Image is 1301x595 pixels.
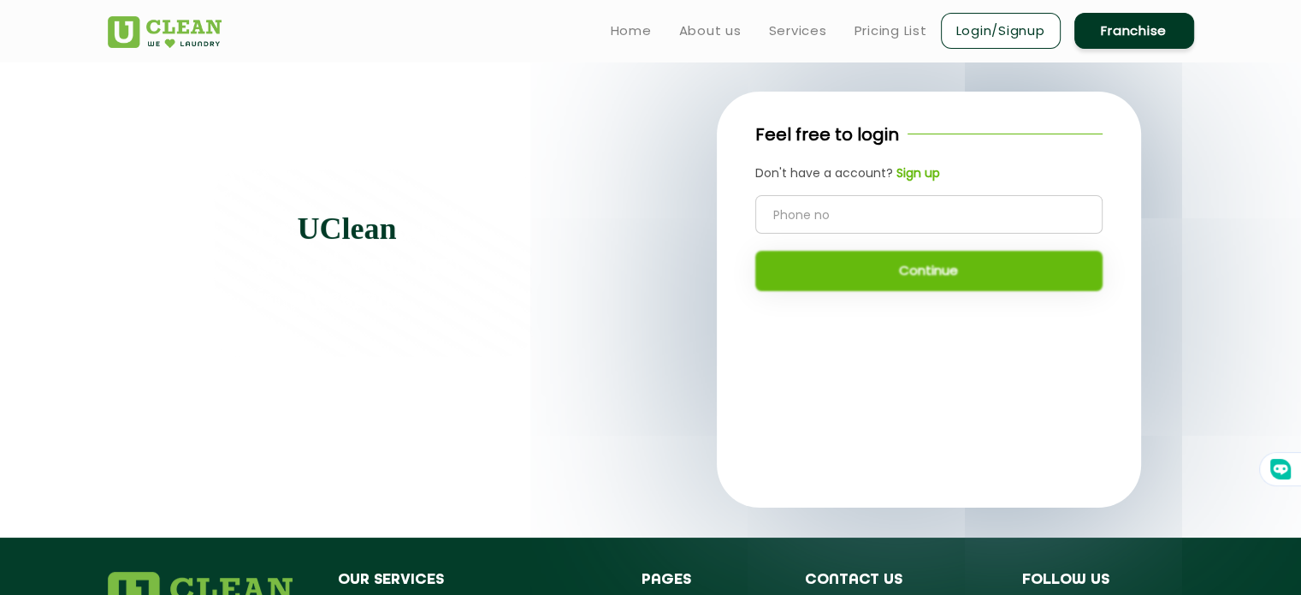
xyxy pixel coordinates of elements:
[769,21,827,41] a: Services
[611,21,652,41] a: Home
[297,211,396,246] b: UClean
[1074,13,1194,49] a: Franchise
[896,164,940,181] b: Sign up
[679,21,742,41] a: About us
[108,16,222,48] img: UClean Laundry and Dry Cleaning
[205,147,269,195] img: quote-img
[755,195,1103,234] input: Phone no
[941,13,1061,49] a: Login/Signup
[755,164,893,181] span: Don't have a account?
[755,122,899,147] p: Feel free to login
[893,164,940,182] a: Sign up
[257,211,489,314] p: Let take care of your first impressions
[855,21,927,41] a: Pricing List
